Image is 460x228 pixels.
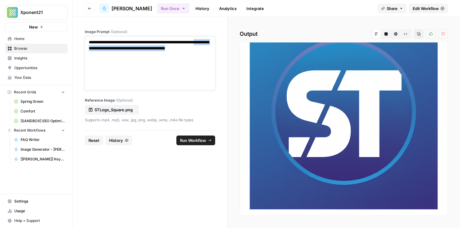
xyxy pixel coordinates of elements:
[5,34,68,44] a: Home
[105,136,132,145] button: History
[5,63,68,73] a: Opportunities
[11,116,68,126] a: [SANDBOX] SEO Optimizations
[5,53,68,63] a: Insights
[14,208,65,214] span: Usage
[5,73,68,82] a: Your Data
[215,4,240,13] a: Analytics
[20,9,57,15] span: Xponent21
[409,4,448,13] a: Edit Workflow
[14,46,65,51] span: Browse
[5,88,68,97] button: Recent Grids
[21,118,65,124] span: [SANDBOX] SEO Optimizations
[192,4,213,13] a: History
[240,8,448,216] img: output preview
[5,22,68,32] button: New
[413,5,439,12] span: Edit Workflow
[157,3,189,14] button: Run Once
[88,137,99,143] span: Reset
[109,137,123,143] span: History
[85,117,215,123] p: Supports .mp4, .mp3, .wav, .jpg, .png, .webp, .wma, .m4a file types
[176,136,215,145] button: Run Workflow
[14,199,65,204] span: Settings
[7,7,18,18] img: Xponent21 Logo
[5,196,68,206] a: Settings
[180,137,206,143] span: Run Workflow
[21,156,65,162] span: [[PERSON_NAME]] Keyword Priority Report
[14,89,36,95] span: Recent Grids
[11,145,68,154] a: Image Generator - [PERSON_NAME]
[85,98,215,103] label: Reference Image
[387,5,398,12] span: Share
[5,5,68,20] button: Workspace: Xponent21
[99,4,152,13] a: [PERSON_NAME]
[111,29,127,35] span: (Optional)
[378,4,407,13] button: Share
[85,29,215,35] label: Image Prompt
[11,135,68,145] a: FAQ Writer
[11,97,68,106] a: Spring Green
[14,55,65,61] span: Insights
[14,65,65,71] span: Opportunities
[21,147,65,152] span: Image Generator - [PERSON_NAME]
[21,109,65,114] span: Comfort
[14,75,65,80] span: Your Data
[85,105,139,115] button: STLogo_Square.png
[85,136,103,145] button: Reset
[5,216,68,226] button: Help + Support
[14,128,45,133] span: Recent Workflows
[14,36,65,42] span: Home
[29,24,38,30] span: New
[243,4,268,13] a: Integrate
[94,107,133,113] p: STLogo_Square.png
[5,206,68,216] a: Usage
[21,137,65,142] span: FAQ Writer
[14,218,65,223] span: Help + Support
[240,29,448,39] h2: Output
[11,106,68,116] a: Comfort
[11,154,68,164] a: [[PERSON_NAME]] Keyword Priority Report
[112,5,152,12] span: [PERSON_NAME]
[21,99,65,104] span: Spring Green
[116,98,133,103] span: (Optional)
[5,126,68,135] button: Recent Workflows
[5,44,68,53] a: Browse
